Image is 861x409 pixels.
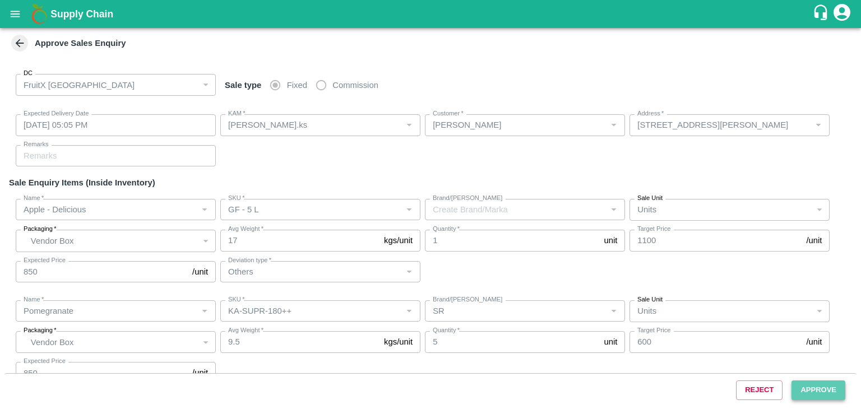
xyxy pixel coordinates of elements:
[50,6,812,22] a: Supply Chain
[428,118,603,132] input: Select KAM & enter 3 characters
[24,295,44,304] label: Name
[31,336,198,348] p: Vendor Box
[637,109,664,118] label: Address
[832,2,852,26] div: account of current user
[287,79,307,91] span: Fixed
[24,256,66,265] label: Expected Price
[24,140,49,149] label: Remarks
[220,331,379,352] input: 0.0
[24,357,66,366] label: Expected Price
[633,118,808,132] input: Address
[806,336,822,348] p: /unit
[24,109,89,118] label: Expected Delivery Date
[24,225,57,234] label: Packaging
[791,380,845,400] button: Approve
[806,234,822,247] p: /unit
[384,336,413,348] p: kgs/unit
[24,69,33,78] label: DC
[433,295,502,304] label: Brand/[PERSON_NAME]
[736,380,783,400] button: Reject
[428,304,603,318] input: Create Brand/Marka
[604,336,617,348] p: unit
[35,39,126,48] strong: Approve Sales Enquiry
[812,4,832,24] div: customer-support
[19,304,194,318] input: Name
[604,234,617,247] p: unit
[637,194,663,203] label: Sale Unit
[433,194,502,203] label: Brand/[PERSON_NAME]
[637,305,656,317] p: Units
[16,114,208,136] input: Choose date, selected date is Oct 15, 2025
[220,230,379,251] input: 0.0
[428,202,603,217] input: Create Brand/Marka
[425,230,599,251] input: 0.0
[19,202,194,217] input: Name
[220,81,266,90] span: Sale type
[224,304,399,318] input: SKU
[637,295,663,304] label: Sale Unit
[28,3,50,25] img: logo
[384,234,413,247] p: kgs/unit
[2,1,28,27] button: open drawer
[637,326,670,335] label: Target Price
[50,8,113,20] b: Supply Chain
[637,203,656,216] p: Units
[9,178,155,187] strong: Sale Enquiry Items (Inside Inventory)
[228,109,246,118] label: KAM
[228,256,271,265] label: Deviation type
[332,79,378,91] span: Commission
[224,202,399,217] input: SKU
[31,235,198,247] p: Vendor Box
[228,295,244,304] label: SKU
[224,264,399,279] input: Deviation Type
[228,194,244,203] label: SKU
[433,109,464,118] label: Customer
[425,331,599,352] input: 0.0
[224,118,399,132] input: KAM
[433,225,460,234] label: Quantity
[228,326,263,335] label: Avg Weight
[637,225,670,234] label: Target Price
[24,79,135,91] p: FruitX [GEOGRAPHIC_DATA]
[192,266,208,278] p: /unit
[433,326,460,335] label: Quantity
[24,326,57,335] label: Packaging
[192,366,208,379] p: /unit
[228,225,263,234] label: Avg Weight
[16,145,216,166] input: Remarks
[24,194,44,203] label: Name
